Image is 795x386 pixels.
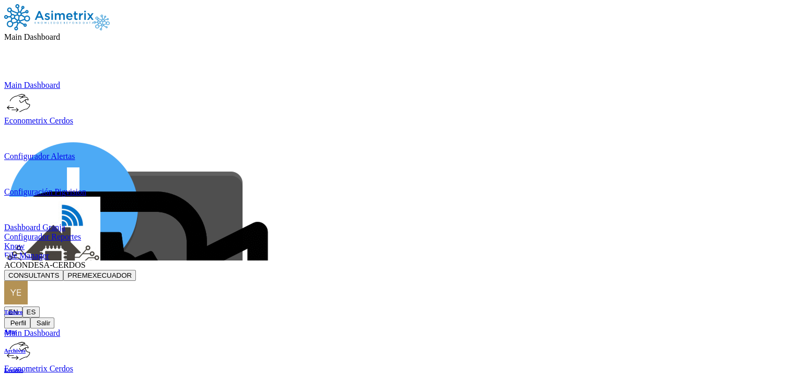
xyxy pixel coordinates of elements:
[4,328,791,338] a: Main Dashboard
[4,4,94,30] img: Asimetrix logo
[4,90,30,116] img: img
[4,197,100,293] img: img
[4,364,791,373] div: Econometrix Cerdos
[4,338,791,373] a: imgEconometrix Cerdos
[4,251,791,260] a: File Manager
[4,152,791,161] div: Configurador Alertas
[4,260,86,269] span: ACONDESA-CERDOS
[4,116,791,126] div: Econometrix Cerdos
[4,161,791,197] a: imgConfiguración Pigvision
[4,197,791,232] a: imgDashboard Granja
[4,223,791,232] div: Dashboard Granja
[4,328,26,334] a: Apps
[22,306,40,317] button: ES
[4,32,60,41] span: Main Dashboard
[4,81,791,90] a: Main Dashboard
[63,270,136,281] button: PREMEXECUADOR
[4,90,791,126] a: imgEconometrix Cerdos
[4,281,28,304] img: yefry.delgado@asimetrix.co profile pic
[4,187,791,197] div: Configuración Pigvision
[4,367,26,373] a: Eventos
[30,317,54,328] button: Salir
[4,347,26,354] a: Archivos
[4,232,791,242] a: Configurador Reportes
[4,242,791,251] a: Know
[4,126,791,161] a: imgConfigurador Alertas
[94,15,110,30] img: Asimetrix logo
[4,309,26,315] a: Tablero
[4,270,63,281] button: CONSULTANTS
